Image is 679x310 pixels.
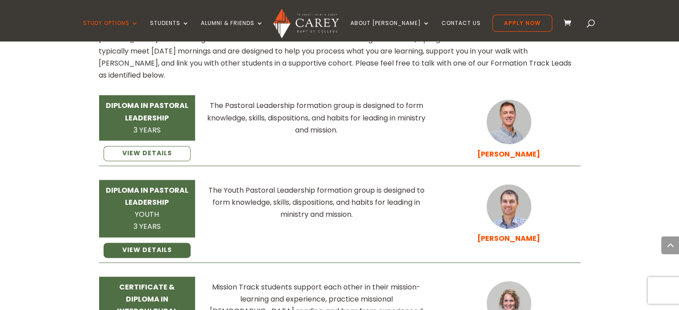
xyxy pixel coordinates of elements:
a: Contact Us [442,20,481,41]
a: [PERSON_NAME] [477,233,540,244]
a: Alumni & Friends [201,20,263,41]
img: Carey Baptist College [273,8,339,38]
a: Study Options [83,20,138,41]
p: [PERSON_NAME] offers a range of formation tracks which can be taken alongside our NZQA programmes... [99,33,581,82]
div: YOUTH 3 YEARS [104,184,191,233]
img: Staff_Jonny-Weir_300x300.jpg [487,99,531,144]
div: The Youth Pastoral Leadership formation group is designed to form knowledge, skills, dispositions... [200,184,432,221]
img: Staff_Sam-Kilpatrick_300x300.jpg [487,184,531,229]
a: VIEW DETAILS [104,146,191,161]
a: Students [150,20,189,41]
div: The Pastoral Leadership formation group is designed to form knowledge, skills, dispositions, and ... [200,99,432,136]
a: About [PERSON_NAME] [350,20,430,41]
a: Apply Now [492,15,552,32]
div: 3 YEARS [104,99,191,136]
a: VIEW DETAILS [104,243,191,258]
div: (NON NZQA ACCREDITED) [99,14,581,82]
strong: DIPLOMA IN PASTORAL LEADERSHIP [106,100,188,123]
a: [PERSON_NAME] [477,149,540,159]
strong: DIPLOMA IN PASTORAL LEADERSHIP [106,185,188,207]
